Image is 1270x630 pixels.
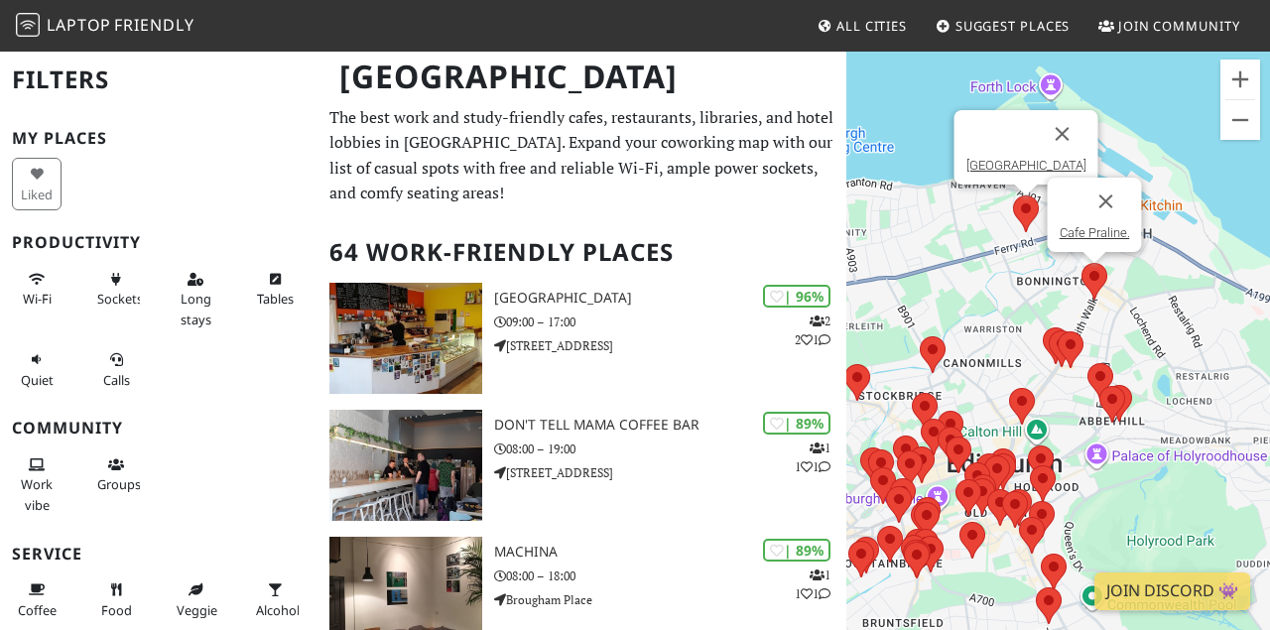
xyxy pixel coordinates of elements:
[177,601,217,619] span: Veggie
[1081,178,1129,225] button: Close
[21,371,54,389] span: Quiet
[1118,17,1240,35] span: Join Community
[763,539,830,562] div: | 89%
[114,14,193,36] span: Friendly
[763,412,830,435] div: | 89%
[47,14,111,36] span: Laptop
[12,573,62,626] button: Coffee
[1038,110,1085,158] button: Close
[91,343,141,396] button: Calls
[494,463,847,482] p: [STREET_ADDRESS]
[494,336,847,355] p: [STREET_ADDRESS]
[494,440,847,458] p: 08:00 – 19:00
[1059,225,1129,240] a: Cafe Praline.
[171,263,220,335] button: Long stays
[1220,60,1260,99] button: Zoom in
[18,601,57,619] span: Coffee
[12,448,62,521] button: Work vibe
[181,290,211,327] span: Long stays
[12,50,306,110] h2: Filters
[1090,8,1248,44] a: Join Community
[965,158,1085,173] a: [GEOGRAPHIC_DATA]
[250,573,300,626] button: Alcohol
[12,343,62,396] button: Quiet
[836,17,907,35] span: All Cities
[91,573,141,626] button: Food
[329,222,834,283] h2: 64 Work-Friendly Places
[329,105,834,206] p: The best work and study-friendly cafes, restaurants, libraries, and hotel lobbies in [GEOGRAPHIC_...
[763,285,830,308] div: | 96%
[955,17,1071,35] span: Suggest Places
[494,590,847,609] p: Brougham Place
[23,290,52,308] span: Stable Wi-Fi
[12,545,306,564] h3: Service
[809,8,915,44] a: All Cities
[91,263,141,315] button: Sockets
[16,13,40,37] img: LaptopFriendly
[494,313,847,331] p: 09:00 – 17:00
[256,601,300,619] span: Alcohol
[329,283,482,394] img: North Fort Cafe
[16,9,194,44] a: LaptopFriendly LaptopFriendly
[1220,100,1260,140] button: Zoom out
[101,601,132,619] span: Food
[97,290,143,308] span: Power sockets
[928,8,1079,44] a: Suggest Places
[103,371,130,389] span: Video/audio calls
[21,475,53,513] span: People working
[12,263,62,315] button: Wi-Fi
[250,263,300,315] button: Tables
[1094,572,1250,610] a: Join Discord 👾
[91,448,141,501] button: Groups
[795,439,830,476] p: 1 1 1
[97,475,141,493] span: Group tables
[795,312,830,349] p: 2 2 1
[494,544,847,561] h3: Machina
[494,290,847,307] h3: [GEOGRAPHIC_DATA]
[257,290,294,308] span: Work-friendly tables
[317,410,846,521] a: Don't tell Mama Coffee Bar | 89% 111 Don't tell Mama Coffee Bar 08:00 – 19:00 [STREET_ADDRESS]
[12,419,306,438] h3: Community
[329,410,482,521] img: Don't tell Mama Coffee Bar
[12,129,306,148] h3: My Places
[171,573,220,626] button: Veggie
[317,283,846,394] a: North Fort Cafe | 96% 221 [GEOGRAPHIC_DATA] 09:00 – 17:00 [STREET_ADDRESS]
[494,567,847,585] p: 08:00 – 18:00
[795,566,830,603] p: 1 1 1
[494,417,847,434] h3: Don't tell Mama Coffee Bar
[12,233,306,252] h3: Productivity
[323,50,842,104] h1: [GEOGRAPHIC_DATA]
